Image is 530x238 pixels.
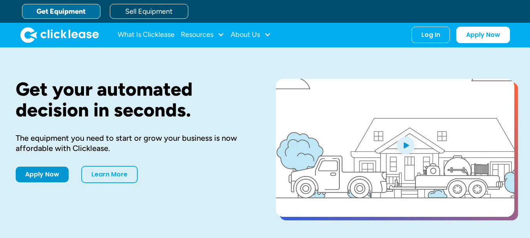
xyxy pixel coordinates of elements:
[456,27,510,43] a: Apply Now
[276,79,514,217] a: open lightbox
[110,4,188,19] a: Sell Equipment
[20,27,99,43] img: Clicklease logo
[81,166,138,183] a: Learn More
[16,167,69,182] a: Apply Now
[16,133,251,153] div: The equipment you need to start or grow your business is now affordable with Clicklease.
[20,27,99,43] a: home
[181,27,224,43] div: Resources
[22,4,100,19] a: Get Equipment
[395,134,416,156] img: Blue play button logo on a light blue circular background
[16,79,251,120] h1: Get your automated decision in seconds.
[421,31,440,39] div: Log In
[231,27,271,43] div: About Us
[118,27,175,43] a: What Is Clicklease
